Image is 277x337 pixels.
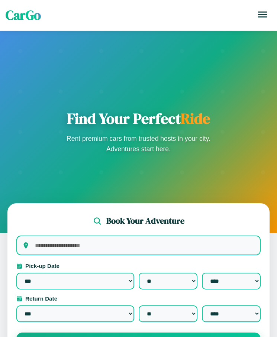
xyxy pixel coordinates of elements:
label: Pick-up Date [16,263,261,269]
h1: Find Your Perfect [64,110,213,127]
label: Return Date [16,295,261,302]
span: CarGo [6,6,41,24]
h2: Book Your Adventure [106,215,184,227]
p: Rent premium cars from trusted hosts in your city. Adventures start here. [64,133,213,154]
span: Ride [181,108,210,129]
